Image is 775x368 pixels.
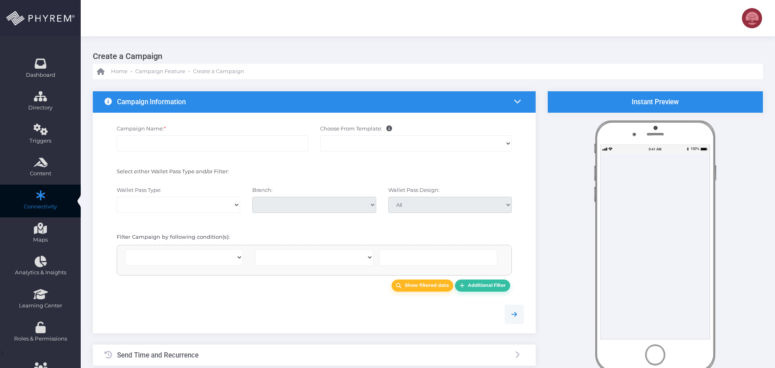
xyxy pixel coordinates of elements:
h3: Create a Campaign [93,48,757,64]
b: Show filtered data [405,282,449,288]
span: Home [111,67,128,76]
span: Learning Center [5,302,75,310]
li: - [129,67,134,76]
b: Additional Filter [468,282,506,288]
label: Campaign Name: [117,125,166,133]
span: Campaign Feature [135,67,185,76]
span: Directory [5,104,75,112]
span: Maps [33,236,48,244]
h3: Campaign Information [117,98,186,106]
a: Additional Filter [455,280,510,292]
span: Create a Campaign [193,67,244,76]
a: Campaign Feature [135,64,185,79]
a: Show filtered data [392,280,454,292]
span: Connectivity [5,203,75,211]
span: Roles & Permissions [5,335,75,343]
span: Analytics & Insights [5,269,75,277]
h3: Send Time and Recurrence [117,351,199,359]
span: Content [5,170,75,178]
a: Create a Campaign [193,64,244,79]
span: Dashboard [26,71,55,79]
span: Triggers [5,137,75,145]
h3: Instant Preview [632,98,679,106]
li: - [187,67,191,76]
label: Wallet Pass Type: [117,186,161,194]
label: Branch: [252,186,272,194]
a: Home [97,64,128,79]
p: Filter Campaign by following condition(s): [117,233,512,241]
label: Choose From Template: [320,125,382,133]
label: Wallet Pass Design: [388,186,440,194]
label: Select either Wallet Pass Type and/or Filter: [117,168,229,176]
